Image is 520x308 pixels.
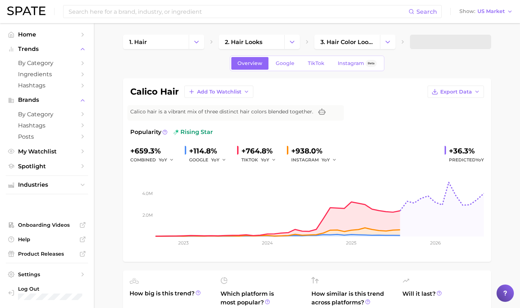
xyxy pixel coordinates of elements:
span: by Category [18,111,76,118]
span: Popularity [130,128,161,136]
div: GOOGLE [189,156,231,164]
button: Add to Watchlist [184,86,253,98]
span: Ingredients [18,71,76,78]
span: Export Data [440,89,472,95]
button: Industries [6,179,88,190]
a: 2. hair looks [219,35,284,49]
span: Home [18,31,76,38]
span: How similar is this trend across platforms? [311,290,394,307]
span: Onboarding Videos [18,222,76,228]
button: YoY [261,156,276,164]
span: YoY [322,157,330,163]
span: Overview [237,60,262,66]
span: Instagram [338,60,364,66]
div: TIKTOK [241,156,281,164]
button: Change Category [380,35,396,49]
span: Product Releases [18,251,76,257]
span: Log Out [18,286,97,292]
a: Log out. Currently logged in with e-mail marissa.callender@digitas.com. [6,283,88,302]
span: YoY [261,157,269,163]
button: YoY [159,156,174,164]
span: Hashtags [18,122,76,129]
span: Will it last? [402,290,485,307]
span: 3. hair color looks [320,39,374,45]
span: TikTok [308,60,324,66]
a: Spotlight [6,161,88,172]
span: YoY [476,157,484,162]
button: Trends [6,44,88,55]
div: combined [130,156,179,164]
span: US Market [477,9,505,13]
button: YoY [211,156,227,164]
div: INSTAGRAM [291,156,342,164]
h1: calico hair [130,87,179,96]
a: Settings [6,269,88,280]
a: Overview [231,57,268,70]
span: Hashtags [18,82,76,89]
div: +938.0% [291,145,342,157]
span: Add to Watchlist [197,89,241,95]
span: Show [459,9,475,13]
span: Calico hair is a vibrant mix of three distinct hair colors blended together. [130,108,313,116]
a: 1. hair [123,35,189,49]
span: My Watchlist [18,148,76,155]
a: InstagramBeta [332,57,383,70]
span: Beta [368,60,375,66]
a: Help [6,234,88,245]
div: +764.8% [241,145,281,157]
span: Google [276,60,294,66]
span: YoY [159,157,167,163]
a: TikTok [302,57,331,70]
button: Export Data [428,86,484,98]
div: +659.3% [130,145,179,157]
tspan: 2023 [178,240,189,246]
span: 2. hair looks [225,39,262,45]
a: 3. hair color looks [314,35,380,49]
a: Hashtags [6,120,88,131]
a: by Category [6,57,88,69]
span: rising star [173,128,213,136]
span: by Category [18,60,76,66]
span: Posts [18,133,76,140]
span: 1. hair [129,39,147,45]
input: Search here for a brand, industry, or ingredient [68,5,408,18]
span: How big is this trend? [130,289,212,307]
span: Predicted [449,156,484,164]
tspan: 2026 [430,240,440,246]
tspan: 2024 [262,240,272,246]
a: My Watchlist [6,146,88,157]
a: Posts [6,131,88,142]
a: Home [6,29,88,40]
button: Brands [6,95,88,105]
span: Search [416,8,437,15]
div: +114.8% [189,145,231,157]
span: Brands [18,97,76,103]
a: Onboarding Videos [6,220,88,230]
button: Change Category [189,35,204,49]
span: Industries [18,182,76,188]
a: Product Releases [6,248,88,259]
a: Ingredients [6,69,88,80]
a: by Category [6,109,88,120]
img: rising star [173,129,179,135]
img: SPATE [7,6,45,15]
button: Change Category [284,35,300,49]
span: Trends [18,46,76,52]
span: Help [18,236,76,243]
tspan: 2025 [346,240,357,246]
button: ShowUS Market [458,7,515,16]
a: Google [270,57,301,70]
button: YoY [322,156,337,164]
span: Spotlight [18,163,76,170]
div: +36.3% [449,145,484,157]
span: Settings [18,271,76,278]
span: YoY [211,157,219,163]
a: Hashtags [6,80,88,91]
